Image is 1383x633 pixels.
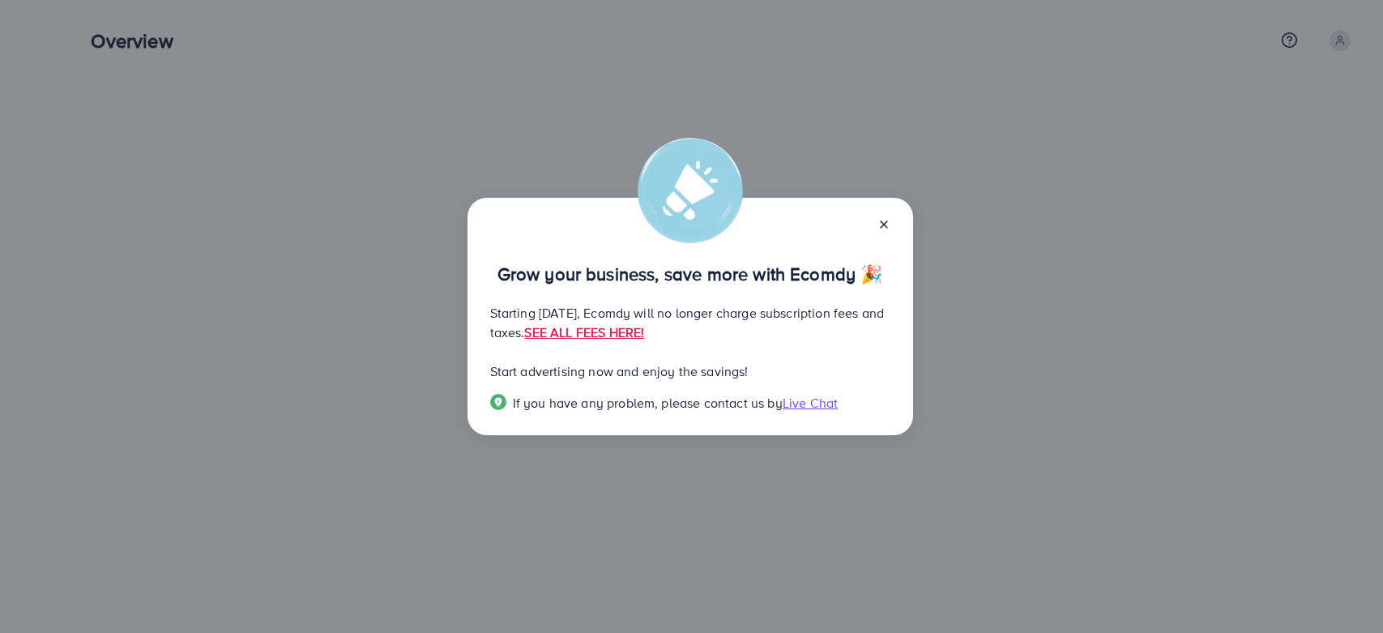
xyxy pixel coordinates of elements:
[524,323,644,341] a: SEE ALL FEES HERE!
[490,303,890,342] p: Starting [DATE], Ecomdy will no longer charge subscription fees and taxes.
[513,394,783,412] span: If you have any problem, please contact us by
[783,394,838,412] span: Live Chat
[638,138,743,243] img: alert
[490,361,890,381] p: Start advertising now and enjoy the savings!
[490,264,890,284] p: Grow your business, save more with Ecomdy 🎉
[490,394,506,410] img: Popup guide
